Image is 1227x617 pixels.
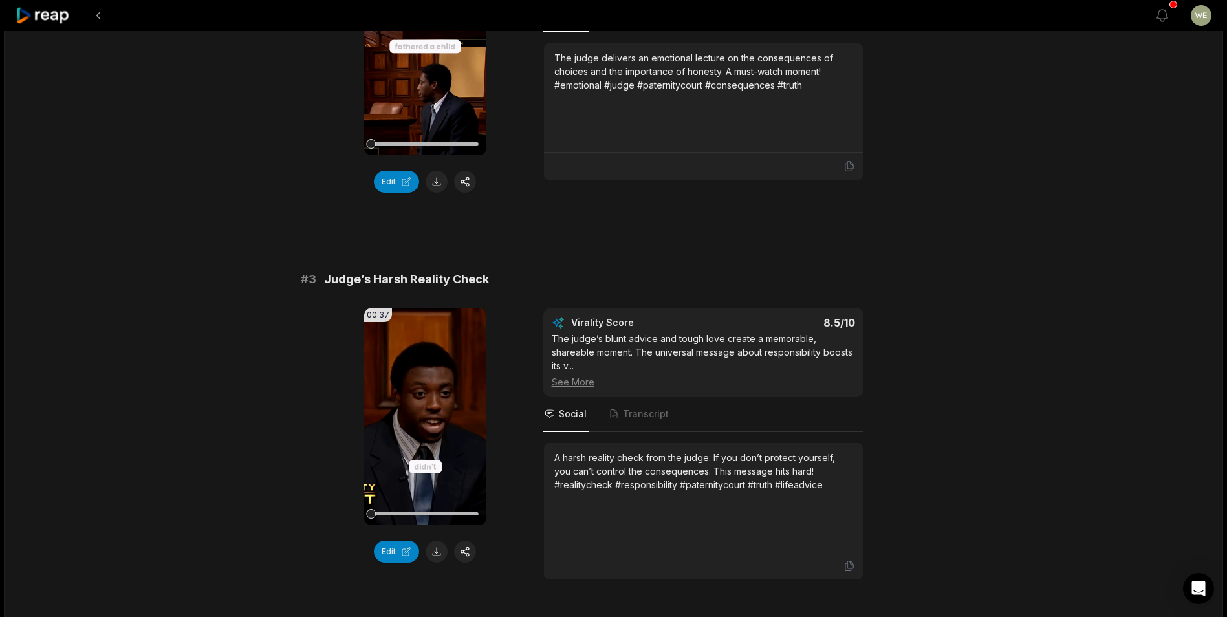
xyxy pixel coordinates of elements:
div: Open Intercom Messenger [1183,573,1214,604]
div: The judge’s blunt advice and tough love create a memorable, shareable moment. The universal messa... [552,332,855,389]
span: Judge’s Harsh Reality Check [324,270,489,288]
div: 8.5 /10 [716,316,855,329]
div: A harsh reality check from the judge: If you don’t protect yourself, you can’t control the conseq... [554,451,852,492]
video: Your browser does not support mp4 format. [364,308,486,525]
div: See More [552,375,855,389]
span: # 3 [301,270,316,288]
button: Edit [374,171,419,193]
span: Transcript [623,407,669,420]
nav: Tabs [543,397,863,432]
button: Edit [374,541,419,563]
div: The judge delivers an emotional lecture on the consequences of choices and the importance of hone... [554,51,852,92]
span: Social [559,407,587,420]
div: Virality Score [571,316,710,329]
